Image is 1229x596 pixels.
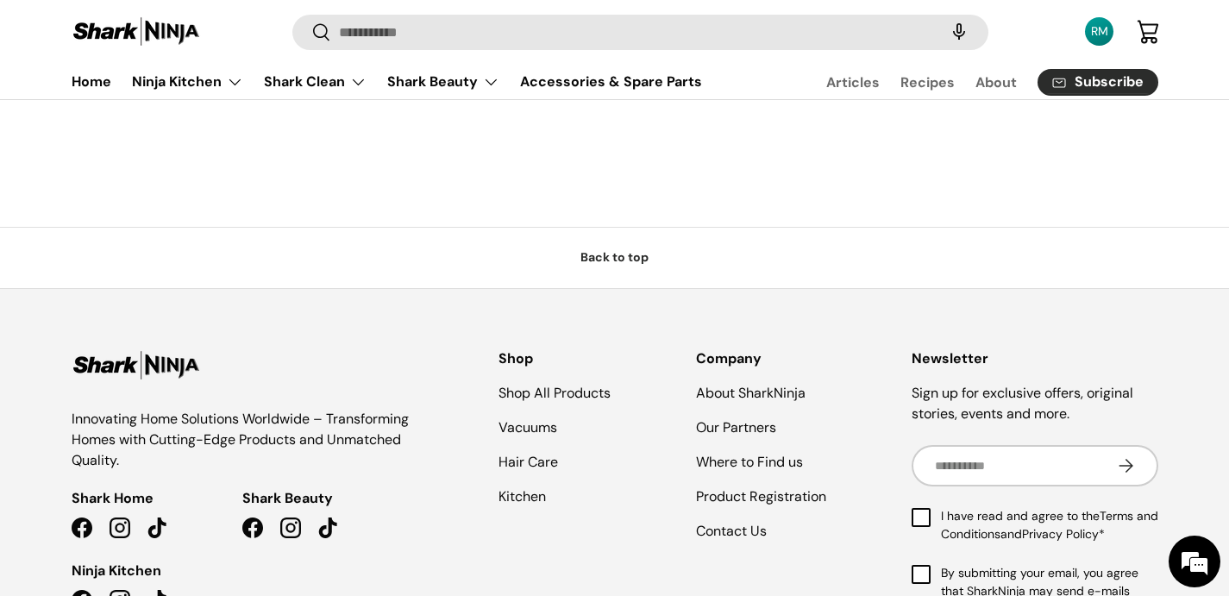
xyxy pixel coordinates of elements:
[1038,69,1158,96] a: Subscribe
[122,65,254,99] summary: Ninja Kitchen
[696,384,806,402] a: About SharkNinja
[242,488,333,509] span: Shark Beauty
[696,453,803,471] a: Where to Find us
[696,522,767,540] a: Contact Us
[72,65,702,99] nav: Primary
[72,488,154,509] span: Shark Home
[498,453,558,471] a: Hair Care
[72,561,161,581] span: Ninja Kitchen
[912,383,1158,424] p: Sign up for exclusive offers, original stories, events and more.
[377,65,510,99] summary: Shark Beauty
[900,66,955,99] a: Recipes
[498,384,611,402] a: Shop All Products
[826,66,880,99] a: Articles
[1022,526,1099,542] a: Privacy Policy
[498,418,557,436] a: Vacuums
[941,507,1158,543] span: I have read and agree to the and *
[1081,13,1119,51] a: RM
[931,14,987,52] speech-search-button: Search by voice
[520,65,702,98] a: Accessories & Spare Parts
[975,66,1017,99] a: About
[72,65,111,98] a: Home
[1075,76,1144,90] span: Subscribe
[696,487,826,505] a: Product Registration
[72,16,201,49] img: Shark Ninja Philippines
[785,65,1158,99] nav: Secondary
[912,348,1158,369] h2: Newsletter
[72,409,413,471] p: Innovating Home Solutions Worldwide – Transforming Homes with Cutting-Edge Products and Unmatched...
[696,418,776,436] a: Our Partners
[254,65,377,99] summary: Shark Clean
[1090,23,1109,41] div: RM
[498,487,546,505] a: Kitchen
